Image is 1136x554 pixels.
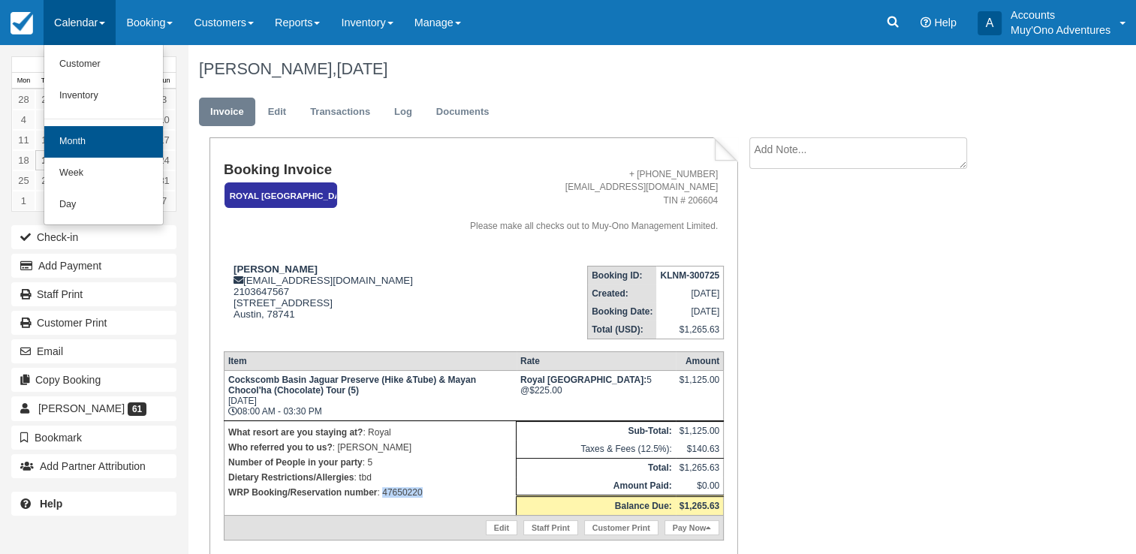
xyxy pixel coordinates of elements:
button: Add Partner Attribution [11,454,176,478]
a: 28 [12,89,35,110]
a: Transactions [299,98,381,127]
th: Total (USD): [588,321,657,339]
th: Sub-Total: [517,421,676,440]
img: checkfront-main-nav-mini-logo.png [11,12,33,35]
a: Month [44,126,163,158]
a: 4 [12,110,35,130]
th: Rate [517,351,676,370]
a: 2 [35,191,59,211]
th: Amount Paid: [517,477,676,496]
a: Log [383,98,423,127]
a: Help [11,492,176,516]
td: $1,265.63 [676,458,724,477]
div: $1,125.00 [679,375,719,397]
th: Total: [517,458,676,477]
div: A [978,11,1002,35]
a: Staff Print [523,520,578,535]
th: Mon [12,73,35,89]
td: $0.00 [676,477,724,496]
a: [PERSON_NAME] 61 [11,396,176,420]
h1: [PERSON_NAME], [199,60,1029,78]
a: Customer [44,49,163,80]
strong: What resort are you staying at? [228,427,363,438]
a: 17 [152,130,176,150]
a: 26 [35,170,59,191]
strong: Number of People in your party [228,457,363,468]
ul: Calendar [44,45,164,225]
a: 1 [12,191,35,211]
strong: WRP Booking/Reservation number [228,487,377,498]
button: Add Payment [11,254,176,278]
a: Customer Print [11,311,176,335]
em: Royal [GEOGRAPHIC_DATA] [224,182,337,209]
strong: [PERSON_NAME] [234,263,318,275]
p: : tbd [228,470,512,485]
address: + [PHONE_NUMBER] [EMAIL_ADDRESS][DOMAIN_NAME] TIN # 206604 Please make all checks out to Muy-Ono ... [441,168,719,233]
th: Created: [588,285,657,303]
p: : 47650220 [228,485,512,500]
td: [DATE] [656,303,723,321]
p: Accounts [1011,8,1110,23]
a: Edit [257,98,297,127]
th: Sun [152,73,176,89]
a: Inventory [44,80,163,112]
a: Documents [425,98,501,127]
a: 31 [152,170,176,191]
a: 19 [35,150,59,170]
strong: Dietary Restrictions/Allergies [228,472,354,483]
p: Muy'Ono Adventures [1011,23,1110,38]
td: $1,265.63 [656,321,723,339]
a: 10 [152,110,176,130]
td: $140.63 [676,440,724,459]
td: $1,125.00 [676,421,724,440]
th: Amount [676,351,724,370]
a: Week [44,158,163,189]
th: Booking ID: [588,266,657,285]
p: : Royal [228,425,512,440]
span: $225.00 [529,385,562,396]
button: Email [11,339,176,363]
span: Help [934,17,957,29]
td: [DATE] [656,285,723,303]
h1: Booking Invoice [224,162,435,178]
a: Edit [486,520,517,535]
strong: $1,265.63 [679,501,719,511]
th: Booking Date: [588,303,657,321]
span: [DATE] [336,59,387,78]
a: 18 [12,150,35,170]
a: 5 [35,110,59,130]
a: Staff Print [11,282,176,306]
a: Pay Now [664,520,719,535]
button: Copy Booking [11,368,176,392]
a: 7 [152,191,176,211]
td: 5 @ [517,370,676,420]
span: [PERSON_NAME] [38,402,125,414]
strong: Cockscomb Basin Jaguar Preserve (Hike &Tube) & Mayan Chocol'ha (Chocolate) Tour (5) [228,375,476,396]
a: 3 [152,89,176,110]
a: 29 [35,89,59,110]
a: 12 [35,130,59,150]
th: Balance Due: [517,495,676,515]
a: Invoice [199,98,255,127]
a: Day [44,189,163,221]
strong: Who referred you to us? [228,442,333,453]
strong: KLNM-300725 [660,270,719,281]
strong: Royal Belize [520,375,646,385]
button: Check-in [11,225,176,249]
div: [EMAIL_ADDRESS][DOMAIN_NAME] 2103647567 [STREET_ADDRESS] Austin, 78741 [224,263,435,339]
th: Tue [35,73,59,89]
a: Royal [GEOGRAPHIC_DATA] [224,182,332,209]
a: 25 [12,170,35,191]
i: Help [921,17,931,28]
button: Bookmark [11,426,176,450]
p: : 5 [228,455,512,470]
span: 61 [128,402,146,416]
td: Taxes & Fees (12.5%): [517,440,676,459]
td: [DATE] 08:00 AM - 03:30 PM [224,370,516,420]
th: Item [224,351,516,370]
a: 24 [152,150,176,170]
p: : [PERSON_NAME] [228,440,512,455]
a: Customer Print [584,520,658,535]
a: 11 [12,130,35,150]
b: Help [40,498,62,510]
